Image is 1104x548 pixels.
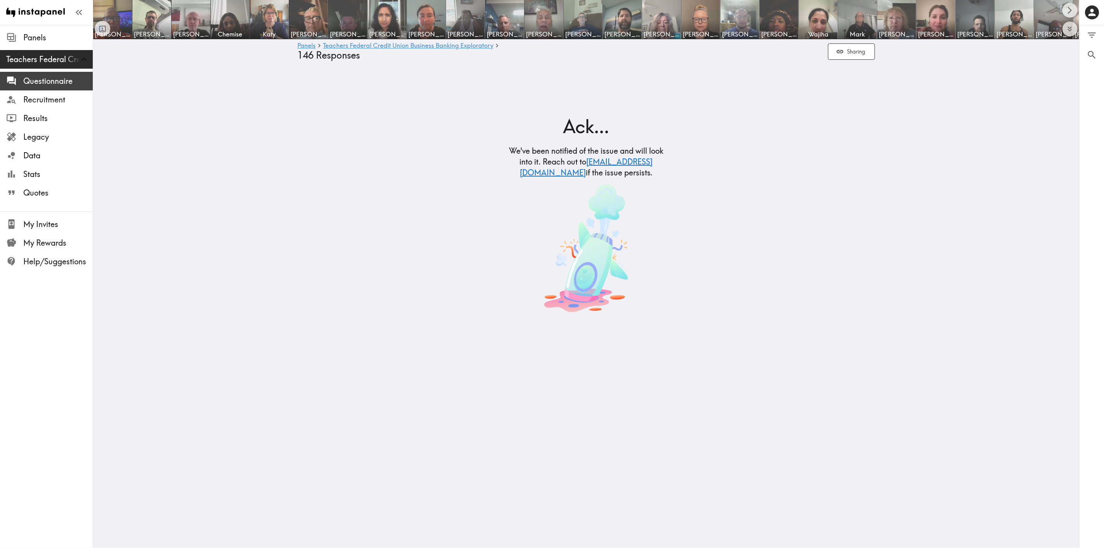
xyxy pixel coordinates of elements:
span: Wajiha [800,30,836,38]
button: Filter Responses [1080,25,1104,45]
span: [PERSON_NAME] [408,30,444,38]
span: Filter Responses [1087,30,1097,40]
img: Something went wrong. A playful image of a rocket ship crash. [544,184,628,312]
button: Expand to show all items [1062,21,1078,36]
button: Scroll right [1062,3,1078,18]
span: My Rewards [23,238,93,248]
span: Stats [23,169,93,180]
span: [PERSON_NAME] [565,30,601,38]
span: Chemise [212,30,248,38]
span: [PERSON_NAME] [487,30,522,38]
span: Teachers Federal Credit Union Business Banking Exploratory [6,54,93,65]
span: [PERSON_NAME] [173,30,209,38]
span: Questionnaire [23,76,93,87]
span: Quotes [23,187,93,198]
span: [PERSON_NAME] [644,30,679,38]
span: My Invites [23,219,93,230]
span: Mark [840,30,875,38]
span: Search [1087,50,1097,60]
a: Panels [297,42,316,50]
span: [PERSON_NAME] [604,30,640,38]
span: [PERSON_NAME] [996,30,1032,38]
span: Panels [23,32,93,43]
span: [PERSON_NAME] [1036,30,1071,38]
span: [PERSON_NAME] [134,30,170,38]
span: [PERSON_NAME] [330,30,366,38]
span: [PERSON_NAME] [526,30,562,38]
span: Data [23,150,93,161]
span: 146 Responses [297,50,360,61]
h2: Ack... [508,113,664,139]
button: Sharing [828,43,875,60]
a: [EMAIL_ADDRESS][DOMAIN_NAME] [520,157,653,177]
span: Legacy [23,132,93,142]
span: [PERSON_NAME] [95,30,130,38]
span: [PERSON_NAME] [879,30,915,38]
span: Results [23,113,93,124]
span: [PERSON_NAME] [369,30,405,38]
span: Recruitment [23,94,93,105]
span: [PERSON_NAME] [957,30,993,38]
span: [PERSON_NAME] [761,30,797,38]
span: [PERSON_NAME] [918,30,954,38]
h5: We've been notified of the issue and will look into it. Reach out to if the issue persists. [508,146,664,178]
span: Katy [252,30,287,38]
a: Teachers Federal Credit Union Business Banking Exploratory [323,42,493,50]
span: [PERSON_NAME] [291,30,326,38]
span: [PERSON_NAME] [722,30,758,38]
span: Help/Suggestions [23,256,93,267]
span: [PERSON_NAME] [448,30,483,38]
span: [PERSON_NAME] [683,30,719,38]
button: Toggle between responses and questions [95,21,110,36]
button: Search [1080,45,1104,65]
